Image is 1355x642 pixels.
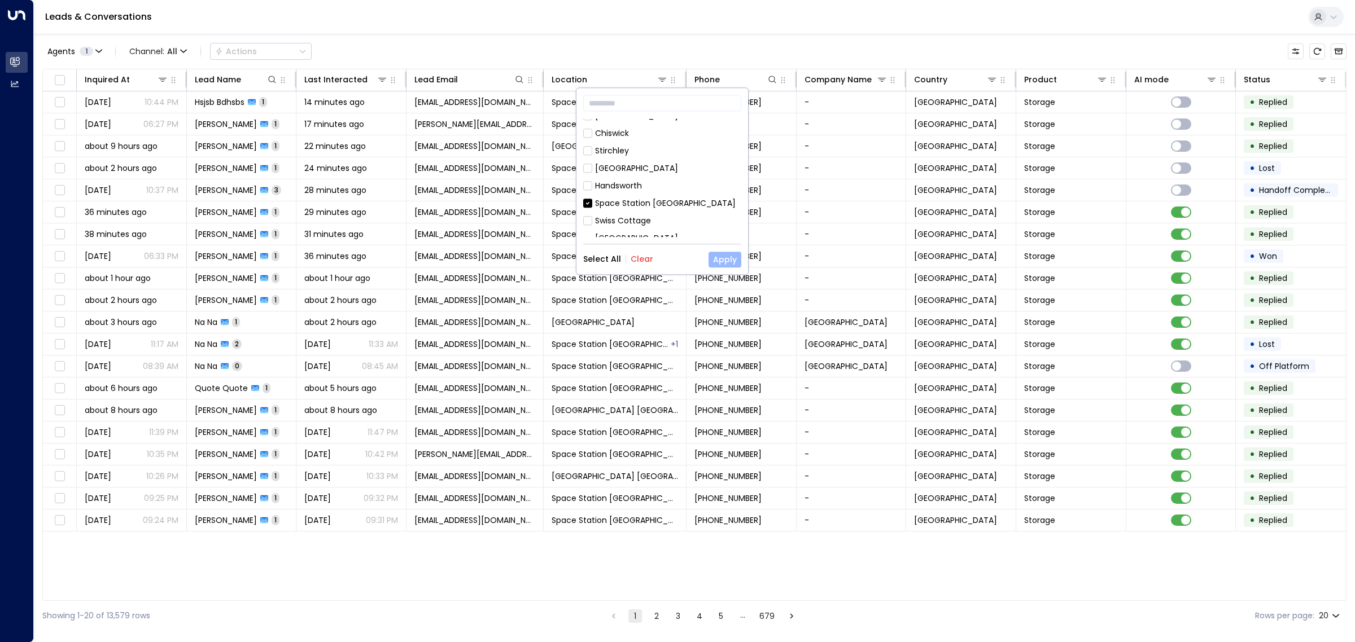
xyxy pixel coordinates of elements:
div: 20 [1319,608,1342,624]
span: Sep 03, 2025 [304,338,331,350]
span: about 5 hours ago [304,382,377,394]
span: Replied [1259,118,1287,130]
p: 08:39 AM [143,360,178,372]
span: Toggle select row [53,249,67,263]
td: - [797,223,907,245]
span: Aug 22, 2025 [85,360,111,372]
span: Patricia Rydell [195,272,257,284]
span: Storage [1024,426,1055,438]
span: 3 [272,185,281,195]
span: Storage [1024,338,1055,350]
span: 1 [272,251,279,261]
div: • [1249,247,1255,266]
div: • [1249,335,1255,354]
span: 1 [272,229,279,239]
div: [GEOGRAPHIC_DATA] [595,162,678,174]
div: Company Name [805,73,872,86]
span: dhhdhs@djjd.com [414,96,535,108]
button: Go to page 5 [714,609,728,623]
span: Toggle select row [53,447,67,461]
span: Storage [1024,404,1055,416]
span: United Kingdom [914,404,997,416]
span: 36 minutes ago [304,250,366,262]
div: Handsworth [595,180,642,192]
span: 31 minutes ago [304,228,364,240]
div: • [1249,423,1255,442]
div: [GEOGRAPHIC_DATA] [GEOGRAPHIC_DATA] [595,232,741,256]
span: Storage [1024,316,1055,328]
button: Go to page 4 [693,609,706,623]
div: • [1249,401,1255,420]
span: 1 [272,207,279,217]
span: Toggle select row [53,315,67,329]
span: 29 minutes ago [304,206,366,218]
div: • [1249,379,1255,398]
span: about 8 hours ago [85,404,158,416]
p: 11:47 PM [368,426,398,438]
td: - [797,443,907,465]
div: [GEOGRAPHIC_DATA] [GEOGRAPHIC_DATA] [583,232,741,256]
td: - [797,289,907,311]
div: Stirchley [595,145,629,157]
span: Lost [1259,162,1275,174]
span: Sep 23, 2025 [85,250,111,262]
span: Space Station [805,360,888,372]
span: Storage [1024,118,1055,130]
div: Actions [215,46,257,56]
span: Space Station [805,316,888,328]
span: 1 [259,97,267,107]
span: Space Station Doncaster [552,96,678,108]
button: Go to page 679 [757,609,777,623]
span: Replied [1259,426,1287,438]
span: United Kingdom [914,294,997,306]
td: - [797,421,907,443]
span: Toggle select row [53,117,67,131]
span: 1 [272,295,279,305]
span: Shane Powell [195,404,257,416]
td: - [797,465,907,487]
span: +447860670771 [694,448,762,460]
span: 22 minutes ago [304,140,366,152]
td: - [797,487,907,509]
div: Country [914,73,947,86]
span: 17 minutes ago [304,118,364,130]
div: Button group with a nested menu [210,43,312,60]
span: na@na.com [414,338,535,350]
span: Sep 02, 2025 [85,338,111,350]
span: Replied [1259,448,1287,460]
span: Space Station Handsworth [552,184,656,196]
span: +447961472695 [694,404,762,416]
span: Toggle select row [53,403,67,417]
td: - [797,377,907,399]
span: 1 [232,317,240,327]
td: - [797,267,907,289]
span: patriciajrydell@gmail.com [414,272,535,284]
div: • [1249,269,1255,288]
span: +447415134926 [694,272,762,284]
div: Inquired At [85,73,130,86]
span: Space Station Banbury [552,426,678,438]
span: Replied [1259,96,1287,108]
span: chris@chrisvickers.com.au [414,118,535,130]
span: All [167,47,177,56]
p: 10:33 PM [366,470,398,482]
span: Hsjsb Bdhsbs [195,96,244,108]
p: 11:39 PM [149,426,178,438]
p: 10:35 PM [147,448,178,460]
span: na@na.com [414,360,535,372]
div: AI mode [1134,73,1169,86]
span: Toggle select all [53,73,67,87]
div: • [1249,313,1255,332]
div: Stirchley [583,145,741,157]
span: United Kingdom [914,448,997,460]
span: Toggle select row [53,95,67,109]
span: Storage [1024,272,1055,284]
p: 06:27 PM [143,118,178,130]
span: 24 minutes ago [304,162,367,174]
p: 11:17 AM [151,338,178,350]
div: • [1249,357,1255,376]
p: 06:33 PM [144,250,178,262]
button: Channel:All [125,43,191,59]
p: 10:26 PM [146,470,178,482]
span: Na Na [195,338,217,350]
